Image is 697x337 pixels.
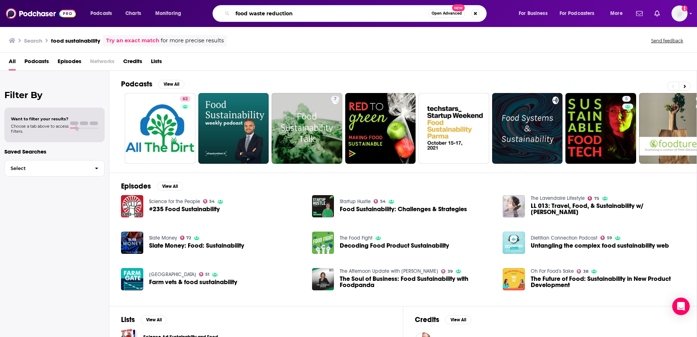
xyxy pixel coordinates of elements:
[205,273,209,276] span: 51
[565,93,636,164] a: 5
[340,206,467,212] a: Food Sustainability: Challenges & Strategies
[203,199,215,204] a: 54
[633,7,646,20] a: Show notifications dropdown
[441,269,453,274] a: 39
[555,8,605,19] button: open menu
[600,236,612,240] a: 59
[180,236,191,240] a: 72
[121,182,183,191] a: EpisodesView All
[334,96,336,103] span: 7
[432,12,462,15] span: Open Advanced
[58,55,81,70] span: Episodes
[448,270,453,273] span: 39
[155,8,181,19] span: Monitoring
[583,270,588,273] span: 38
[125,93,195,164] a: 63
[121,182,151,191] h2: Episodes
[560,8,595,19] span: For Podcasters
[121,80,184,89] a: PodcastsView All
[415,315,471,324] a: CreditsView All
[340,276,494,288] a: The Soul of Business: Food Sustainability with Foodpanda
[594,197,599,200] span: 75
[531,243,669,249] a: Untangling the complex food sustainability web
[605,8,632,19] button: open menu
[531,276,685,288] a: The Future of Food: Sustainability in New Product Development
[340,198,371,205] a: Startup Hustle
[531,203,685,215] span: LL 013: Travel, Food, & Sustainability w/ [PERSON_NAME]
[121,195,143,217] img: #235 Food Sustainability
[272,93,342,164] a: 7
[123,55,142,70] a: Credits
[121,268,143,290] a: Farm vets & food sustainability
[158,80,184,89] button: View All
[121,80,152,89] h2: Podcasts
[415,315,439,324] h2: Credits
[9,55,16,70] a: All
[125,8,141,19] span: Charts
[519,8,548,19] span: For Business
[588,196,599,201] a: 75
[24,55,49,70] span: Podcasts
[180,96,191,102] a: 63
[672,298,690,315] div: Open Intercom Messenger
[531,235,597,241] a: Dietitian Connection Podcast
[85,8,121,19] button: open menu
[11,116,69,121] span: Want to filter your results?
[151,55,162,70] a: Lists
[149,235,177,241] a: Slate Money
[233,8,428,19] input: Search podcasts, credits, & more...
[4,148,105,155] p: Saved Searches
[514,8,557,19] button: open menu
[340,268,438,274] a: The Afternoon Update with Lynlee Foo
[51,37,100,44] h3: food sustainability
[651,7,663,20] a: Show notifications dropdown
[24,37,42,44] h3: Search
[531,268,574,274] a: Oh For Food's Sake
[577,269,588,274] a: 38
[503,195,525,217] img: LL 013: Travel, Food, & Sustainability w/ Clarissa Wei
[312,232,334,254] img: Decoding Food Product Sustainability
[149,198,200,205] a: Science for the People
[312,195,334,217] img: Food Sustainability: Challenges & Strategies
[4,160,105,177] button: Select
[6,7,76,20] img: Podchaser - Follow, Share and Rate Podcasts
[209,200,215,203] span: 54
[149,243,244,249] span: Slate Money: Food: Sustainability
[121,232,143,254] img: Slate Money: Food: Sustainability
[503,268,525,290] img: The Future of Food: Sustainability in New Product Development
[610,8,623,19] span: More
[452,4,465,11] span: New
[141,315,167,324] button: View All
[149,271,196,278] a: Farm Gate
[428,9,465,18] button: Open AdvancedNew
[340,235,373,241] a: The Food Fight
[183,96,188,103] span: 63
[90,8,112,19] span: Podcasts
[219,5,494,22] div: Search podcasts, credits, & more...
[340,243,449,249] a: Decoding Food Product Sustainability
[157,182,183,191] button: View All
[90,55,114,70] span: Networks
[625,96,628,103] span: 5
[121,315,167,324] a: ListsView All
[186,236,191,240] span: 72
[121,315,135,324] h2: Lists
[671,5,688,22] img: User Profile
[149,279,237,285] span: Farm vets & food sustainability
[503,232,525,254] img: Untangling the complex food sustainability web
[312,268,334,290] img: The Soul of Business: Food Sustainability with Foodpanda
